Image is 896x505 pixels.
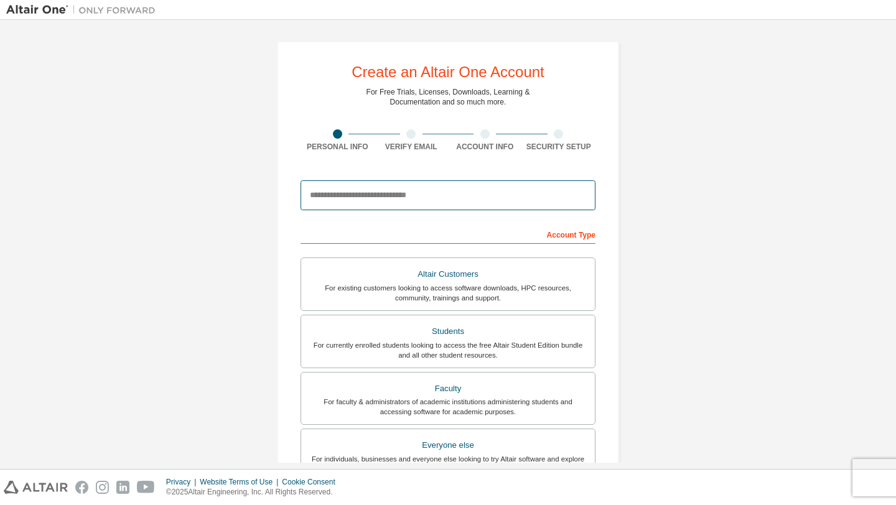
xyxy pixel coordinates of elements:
[309,283,587,303] div: For existing customers looking to access software downloads, HPC resources, community, trainings ...
[352,65,544,80] div: Create an Altair One Account
[4,481,68,494] img: altair_logo.svg
[309,266,587,283] div: Altair Customers
[309,454,587,474] div: For individuals, businesses and everyone else looking to try Altair software and explore our prod...
[366,87,530,107] div: For Free Trials, Licenses, Downloads, Learning & Documentation and so much more.
[137,481,155,494] img: youtube.svg
[200,477,282,487] div: Website Terms of Use
[448,142,522,152] div: Account Info
[309,340,587,360] div: For currently enrolled students looking to access the free Altair Student Edition bundle and all ...
[166,477,200,487] div: Privacy
[282,477,342,487] div: Cookie Consent
[75,481,88,494] img: facebook.svg
[301,142,375,152] div: Personal Info
[96,481,109,494] img: instagram.svg
[166,487,343,498] p: © 2025 Altair Engineering, Inc. All Rights Reserved.
[309,437,587,454] div: Everyone else
[375,142,449,152] div: Verify Email
[301,224,595,244] div: Account Type
[6,4,162,16] img: Altair One
[309,380,587,397] div: Faculty
[522,142,596,152] div: Security Setup
[309,323,587,340] div: Students
[309,397,587,417] div: For faculty & administrators of academic institutions administering students and accessing softwa...
[116,481,129,494] img: linkedin.svg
